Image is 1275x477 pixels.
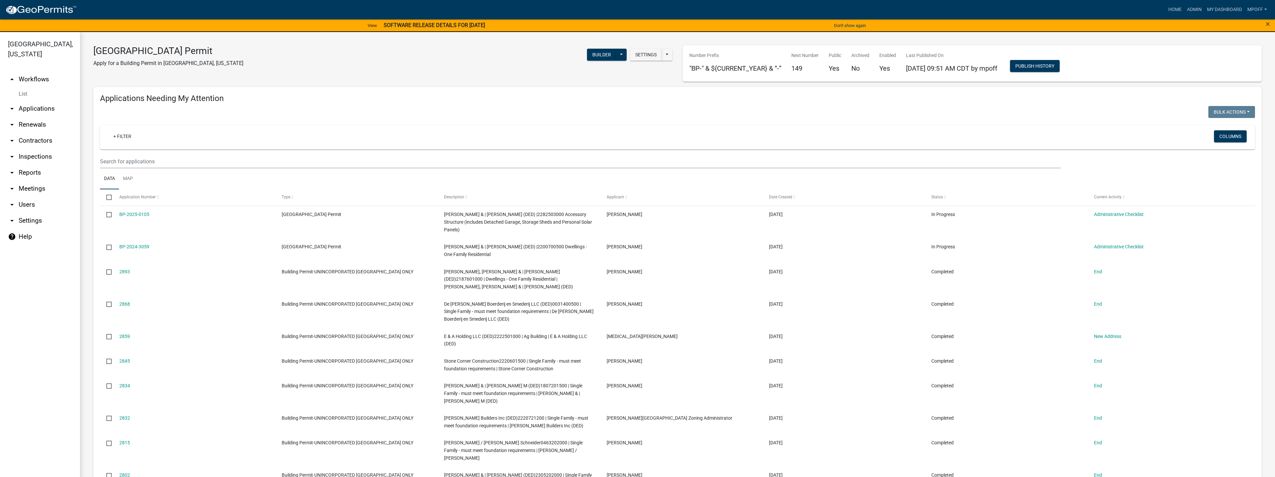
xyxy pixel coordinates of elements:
[600,189,763,205] datatable-header-cell: Applicant
[1094,415,1102,421] a: End
[1184,3,1204,16] a: Admin
[119,383,130,388] a: 2834
[119,334,130,339] a: 2859
[282,244,341,249] span: Marion County Building Permit
[8,105,16,113] i: arrow_drop_down
[119,415,130,421] a: 2832
[879,64,896,72] h5: Yes
[931,244,955,249] span: In Progress
[1266,19,1270,29] span: ×
[1094,301,1102,307] a: End
[8,153,16,161] i: arrow_drop_down
[831,20,869,31] button: Don't show again
[282,415,413,421] span: Building Permit-UNINCORPORATED MARION COUNTY ONLY
[791,64,819,72] h5: 149
[1010,64,1060,69] wm-modal-confirm: Workflow Publish History
[607,358,642,364] span: Austin Steenhoek
[8,75,16,83] i: arrow_drop_up
[931,440,954,445] span: Completed
[769,415,783,421] span: 08/22/2023
[1094,358,1102,364] a: End
[119,358,130,364] a: 2845
[119,440,130,445] a: 2815
[1208,106,1255,118] button: Bulk Actions
[769,301,783,307] span: 11/21/2023
[931,334,954,339] span: Completed
[607,195,624,199] span: Applicant
[282,212,341,217] span: Marion County Building Permit
[444,244,587,257] span: Clark, Howard F & | Clark, Christine L (DED) |2200700500 Dwellings - One Family Residential
[607,212,642,217] span: Matt Van Weelden
[1094,195,1122,199] span: Current Activity
[851,64,869,72] h5: No
[119,269,130,274] a: 2893
[438,189,600,205] datatable-header-cell: Description
[8,201,16,209] i: arrow_drop_down
[1214,130,1247,142] button: Columns
[879,52,896,59] p: Enabled
[444,383,582,404] span: Burk, Aron T & | Burk, MaKenzie M (DED)1807201500 | Single Family - must meet foundation requirem...
[119,244,149,249] a: BP-2024-3059
[931,301,954,307] span: Completed
[607,301,642,307] span: Jennifer Van Kooten
[282,301,413,307] span: Building Permit-UNINCORPORATED MARION COUNTY ONLY
[108,130,137,142] a: + Filter
[93,59,243,67] p: Apply for a Building Permit in [GEOGRAPHIC_DATA], [US_STATE]
[607,269,642,274] span: DAN
[769,269,783,274] span: 02/12/2024
[444,415,588,428] span: Mike Sereg Builders Inc (DED)2220721200 | Single Family - must meet foundation requirements | Mik...
[630,49,662,61] button: Settings
[763,189,925,205] datatable-header-cell: Date Created
[931,195,943,199] span: Status
[444,440,583,461] span: Blake Stone / Sarah Schneider0463202000 | Single Family - must meet foundation requirements | Bla...
[1094,244,1144,249] a: Administrative Checklist
[607,415,732,421] span: Melissa Poffenbarger- Marion County Zoning Administrator
[282,334,413,339] span: Building Permit-UNINCORPORATED MARION COUNTY ONLY
[8,121,16,129] i: arrow_drop_down
[100,168,119,190] a: Data
[851,52,869,59] p: Archived
[275,189,438,205] datatable-header-cell: Type
[925,189,1087,205] datatable-header-cell: Status
[8,217,16,225] i: arrow_drop_down
[1245,3,1270,16] a: mpoff
[1088,189,1250,205] datatable-header-cell: Current Activity
[769,334,783,339] span: 10/24/2023
[931,358,954,364] span: Completed
[931,383,954,388] span: Completed
[1094,383,1102,388] a: End
[1094,212,1144,217] a: Administrative Checklist
[607,334,678,339] span: Errin Brian Keltner
[444,301,594,322] span: De K J Van Kooten Boerderij en Smederij LLC (DED)0031400500 | Single Family - must meet foundatio...
[93,45,243,57] h3: [GEOGRAPHIC_DATA] Permit
[113,189,275,205] datatable-header-cell: Application Number
[1094,269,1102,274] a: End
[689,64,781,72] h5: "BP-" & ${CURRENT_YEAR} & “-”
[119,168,137,190] a: Map
[8,233,16,241] i: help
[906,64,997,72] span: [DATE] 09:51 AM CDT by mpoff
[444,212,592,232] span: Van Weelden, Matthew S & | Van Weelden, Teresa L (DED) |2282503000 Accessory Structure (includes ...
[587,49,616,61] button: Builder
[769,358,783,364] span: 09/16/2023
[829,64,841,72] h5: Yes
[607,440,642,445] span: Taylor Sedlock
[931,212,955,217] span: In Progress
[689,52,781,59] p: Number Prefix
[1094,334,1121,339] a: New Address
[282,269,413,274] span: Building Permit-UNINCORPORATED MARION COUNTY ONLY
[282,195,290,199] span: Type
[769,440,783,445] span: 08/02/2023
[769,383,783,388] span: 08/23/2023
[8,169,16,177] i: arrow_drop_down
[100,155,1061,168] input: Search for applications
[119,195,156,199] span: Application Number
[1094,440,1102,445] a: End
[829,52,841,59] p: Public
[282,383,413,388] span: Building Permit-UNINCORPORATED MARION COUNTY ONLY
[100,189,113,205] datatable-header-cell: Select
[769,244,783,249] span: 10/08/2024
[100,94,1255,103] h4: Applications Needing My Attention
[931,415,954,421] span: Completed
[1166,3,1184,16] a: Home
